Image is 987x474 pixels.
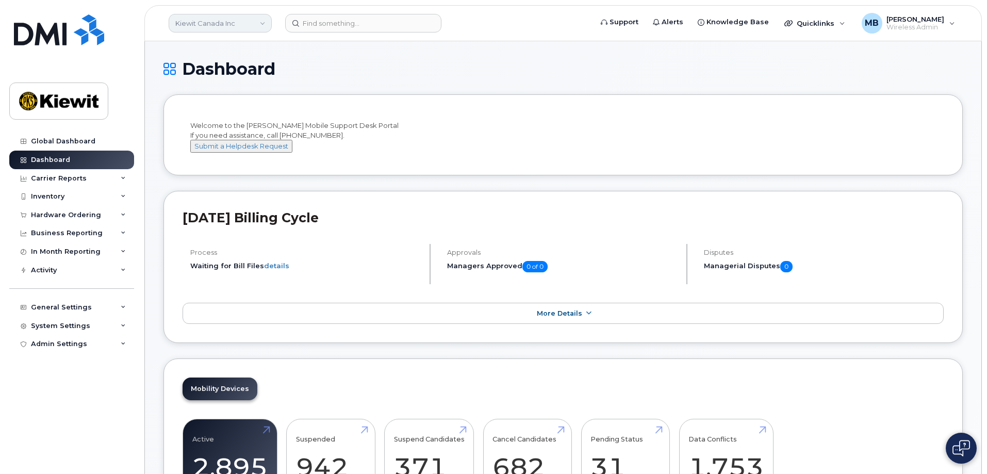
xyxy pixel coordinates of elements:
[522,261,548,272] span: 0 of 0
[163,60,963,78] h1: Dashboard
[190,140,292,153] button: Submit a Helpdesk Request
[190,261,421,271] li: Waiting for Bill Files
[264,261,289,270] a: details
[704,261,944,272] h5: Managerial Disputes
[190,142,292,150] a: Submit a Helpdesk Request
[780,261,793,272] span: 0
[704,249,944,256] h4: Disputes
[183,378,257,400] a: Mobility Devices
[183,210,944,225] h2: [DATE] Billing Cycle
[447,249,678,256] h4: Approvals
[190,121,936,153] div: Welcome to the [PERSON_NAME] Mobile Support Desk Portal If you need assistance, call [PHONE_NUMBER].
[190,249,421,256] h4: Process
[447,261,678,272] h5: Managers Approved
[952,440,970,456] img: Open chat
[537,309,582,317] span: More Details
